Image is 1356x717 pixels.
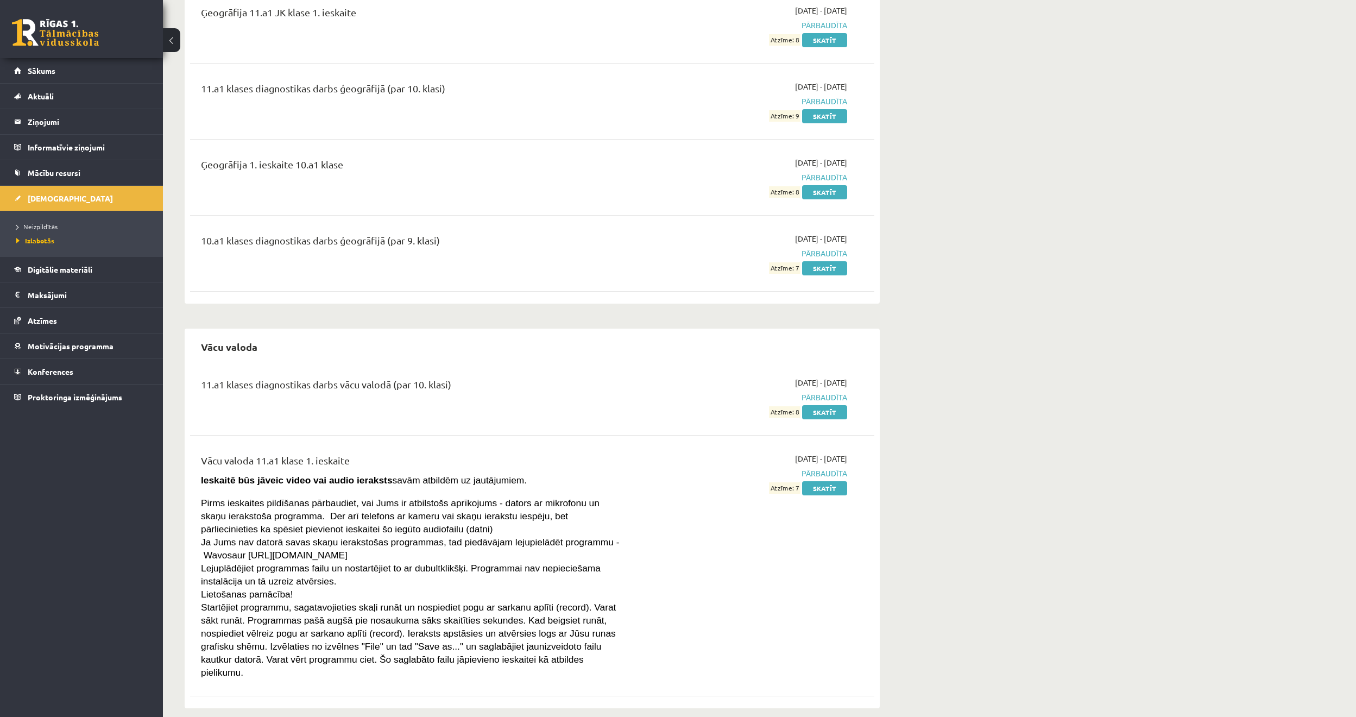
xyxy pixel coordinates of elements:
a: Skatīt [802,33,847,47]
span: Pārbaudīta [642,392,847,403]
span: [DATE] - [DATE] [795,233,847,244]
span: Startējiet programmu, sagatavojieties skaļi runāt un nospiediet pogu ar sarkanu aplīti (record). ... [201,602,616,678]
div: Ģeogrāfija 1. ieskaite 10.a1 klase [201,157,626,177]
a: Konferences [14,359,149,384]
span: Atzīme: 9 [769,110,800,122]
a: Motivācijas programma [14,334,149,358]
a: Mācību resursi [14,160,149,185]
a: Skatīt [802,185,847,199]
span: Atzīme: 7 [769,482,800,494]
a: Skatīt [802,481,847,495]
a: Atzīmes [14,308,149,333]
a: Sākums [14,58,149,83]
span: [DATE] - [DATE] [795,377,847,388]
span: Pirms ieskaites pildīšanas pārbaudiet, vai Jums ir atbilstošs aprīkojums - dators ar mikrofonu un... [201,498,600,534]
span: Motivācijas programma [28,341,113,351]
a: Digitālie materiāli [14,257,149,282]
span: Pārbaudīta [642,468,847,479]
strong: Ieskaitē būs jāveic video vai audio ieraksts [201,475,393,486]
div: 11.a1 klases diagnostikas darbs ģeogrāfijā (par 10. klasi) [201,81,626,101]
a: Skatīt [802,109,847,123]
h2: Vācu valoda [190,334,268,360]
span: [DATE] - [DATE] [795,81,847,92]
a: Proktoringa izmēģinājums [14,385,149,410]
span: Proktoringa izmēģinājums [28,392,122,402]
span: Pārbaudīta [642,20,847,31]
span: [DEMOGRAPHIC_DATA] [28,193,113,203]
span: Sākums [28,66,55,76]
div: Ģeogrāfija 11.a1 JK klase 1. ieskaite [201,5,626,25]
span: Konferences [28,367,73,376]
legend: Informatīvie ziņojumi [28,135,149,160]
div: 10.a1 klases diagnostikas darbs ģeogrāfijā (par 9. klasi) [201,233,626,253]
span: savām atbildēm uz jautājumiem. [201,475,527,486]
span: [DATE] - [DATE] [795,453,847,464]
span: [DATE] - [DATE] [795,5,847,16]
span: Mācību resursi [28,168,80,178]
a: Ziņojumi [14,109,149,134]
a: Aktuāli [14,84,149,109]
span: Pārbaudīta [642,96,847,107]
span: Aktuāli [28,91,54,101]
a: [DEMOGRAPHIC_DATA] [14,186,149,211]
legend: Ziņojumi [28,109,149,134]
a: Maksājumi [14,282,149,307]
span: Pārbaudīta [642,248,847,259]
div: 11.a1 klases diagnostikas darbs vācu valodā (par 10. klasi) [201,377,626,397]
a: Skatīt [802,261,847,275]
a: Informatīvie ziņojumi [14,135,149,160]
a: Neizpildītās [16,222,152,231]
span: Atzīme: 8 [769,34,800,46]
span: Atzīme: 8 [769,406,800,418]
div: Vācu valoda 11.a1 klase 1. ieskaite [201,453,626,473]
span: Ja Jums nav datorā savas skaņu ierakstošas programmas, tad piedāvājam lejupielādēt programmu - Wa... [201,537,620,561]
span: Izlabotās [16,236,54,245]
a: Izlabotās [16,236,152,246]
a: Skatīt [802,405,847,419]
span: [DATE] - [DATE] [795,157,847,168]
legend: Maksājumi [28,282,149,307]
span: Lietošanas pamācība! [201,589,293,600]
span: Pārbaudīta [642,172,847,183]
span: Lejuplādējiet programmas failu un nostartējiet to ar dubultklikšķi. Programmai nav nepieciešama i... [201,563,601,587]
span: Atzīme: 7 [769,262,800,274]
span: Atzīmes [28,316,57,325]
span: Atzīme: 8 [769,186,800,198]
span: Digitālie materiāli [28,265,92,274]
a: Rīgas 1. Tālmācības vidusskola [12,19,99,46]
span: Neizpildītās [16,222,58,231]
